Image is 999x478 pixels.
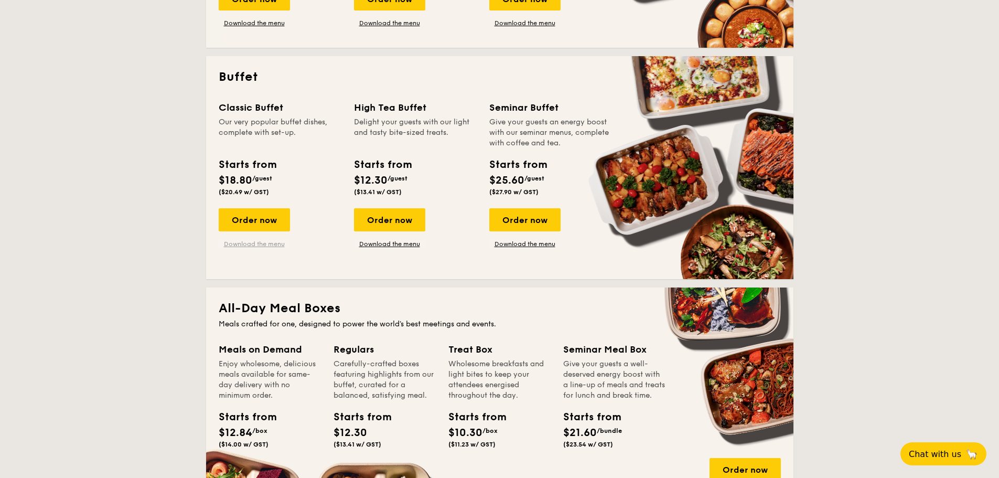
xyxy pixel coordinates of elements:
[354,19,425,27] a: Download the menu
[354,240,425,248] a: Download the menu
[219,441,268,448] span: ($14.00 w/ GST)
[219,409,266,425] div: Starts from
[563,441,613,448] span: ($23.54 w/ GST)
[448,342,551,357] div: Treat Box
[219,240,290,248] a: Download the menu
[334,342,436,357] div: Regulars
[252,175,272,182] span: /guest
[563,342,665,357] div: Seminar Meal Box
[597,427,622,434] span: /bundle
[252,427,267,434] span: /box
[219,117,341,148] div: Our very popular buffet dishes, complete with set-up.
[489,100,612,115] div: Seminar Buffet
[489,19,561,27] a: Download the menu
[448,441,496,448] span: ($11.23 w/ GST)
[219,19,290,27] a: Download the menu
[354,100,477,115] div: High Tea Buffet
[489,240,561,248] a: Download the menu
[448,359,551,401] div: Wholesome breakfasts and light bites to keep your attendees energised throughout the day.
[219,208,290,231] div: Order now
[354,174,388,187] span: $12.30
[524,175,544,182] span: /guest
[563,359,665,401] div: Give your guests a well-deserved energy boost with a line-up of meals and treats for lunch and br...
[354,208,425,231] div: Order now
[219,174,252,187] span: $18.80
[219,157,276,173] div: Starts from
[489,174,524,187] span: $25.60
[909,449,961,459] span: Chat with us
[334,409,381,425] div: Starts from
[334,441,381,448] span: ($13.41 w/ GST)
[448,409,496,425] div: Starts from
[489,157,546,173] div: Starts from
[219,342,321,357] div: Meals on Demand
[219,427,252,439] span: $12.84
[965,448,978,460] span: 🦙
[354,117,477,148] div: Delight your guests with our light and tasty bite-sized treats.
[354,188,402,196] span: ($13.41 w/ GST)
[219,188,269,196] span: ($20.49 w/ GST)
[219,300,781,317] h2: All-Day Meal Boxes
[448,427,482,439] span: $10.30
[563,427,597,439] span: $21.60
[219,359,321,401] div: Enjoy wholesome, delicious meals available for same-day delivery with no minimum order.
[388,175,407,182] span: /guest
[334,427,367,439] span: $12.30
[219,319,781,330] div: Meals crafted for one, designed to power the world's best meetings and events.
[219,100,341,115] div: Classic Buffet
[489,117,612,148] div: Give your guests an energy boost with our seminar menus, complete with coffee and tea.
[563,409,610,425] div: Starts from
[219,69,781,86] h2: Buffet
[482,427,498,434] span: /box
[900,442,986,465] button: Chat with us🦙
[489,188,539,196] span: ($27.90 w/ GST)
[334,359,436,401] div: Carefully-crafted boxes featuring highlights from our buffet, curated for a balanced, satisfying ...
[489,208,561,231] div: Order now
[354,157,411,173] div: Starts from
